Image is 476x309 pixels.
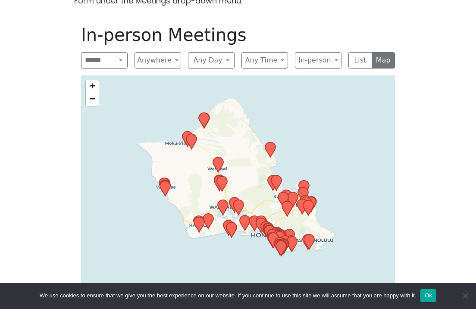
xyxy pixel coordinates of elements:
[81,52,114,69] input: Search
[420,289,436,302] button: Ok
[295,52,341,69] button: In-person
[135,52,181,69] button: Anywhere
[461,291,470,300] span: No
[86,80,99,93] a: Zoom in
[90,93,95,104] span: −
[188,52,235,69] button: Any Day
[114,52,128,69] button: Search
[372,52,395,69] button: Map
[90,80,95,91] span: +
[40,291,416,300] span: We use cookies to ensure that we give you the best experience on our website. If you continue to ...
[241,52,288,69] button: Any Time
[348,52,372,69] button: List
[86,93,99,106] a: Zoom out
[81,25,395,45] h1: In-person Meetings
